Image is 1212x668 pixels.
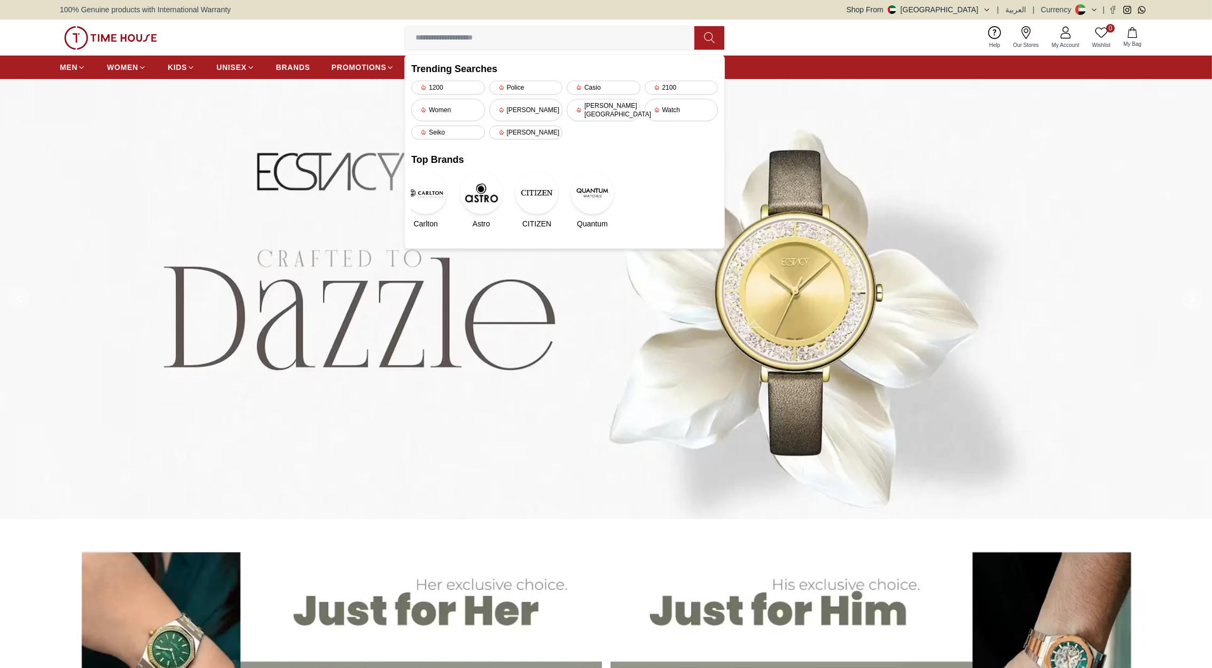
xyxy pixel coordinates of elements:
[467,171,496,229] a: AstroAstro
[216,58,254,77] a: UNISEX
[1102,4,1105,15] span: |
[489,81,563,95] div: Police
[567,99,640,121] div: [PERSON_NAME][GEOGRAPHIC_DATA]
[1123,6,1131,14] a: Instagram
[60,4,231,15] span: 100% Genuine products with International Warranty
[515,171,558,214] img: CITIZEN
[847,4,991,15] button: Shop From[GEOGRAPHIC_DATA]
[411,171,440,229] a: CarltonCarlton
[489,125,563,139] div: [PERSON_NAME]
[1138,6,1146,14] a: Whatsapp
[1106,24,1115,33] span: 0
[1088,41,1115,49] span: Wishlist
[411,61,718,76] h2: Trending Searches
[411,99,485,121] div: Women
[1047,41,1084,49] span: My Account
[1119,40,1146,48] span: My Bag
[107,58,146,77] a: WOMEN
[645,81,718,95] div: 2100
[168,58,195,77] a: KIDS
[522,218,551,229] span: CITIZEN
[107,62,138,73] span: WOMEN
[567,81,640,95] div: Casio
[1041,4,1076,15] div: Currency
[216,62,246,73] span: UNISEX
[985,41,1005,49] span: Help
[578,171,607,229] a: QuantumQuantum
[489,99,563,121] div: [PERSON_NAME]
[276,58,310,77] a: BRANDS
[1117,25,1148,50] button: My Bag
[332,58,395,77] a: PROMOTIONS
[577,218,608,229] span: Quantum
[64,26,157,50] img: ...
[571,171,614,214] img: Quantum
[983,24,1007,51] a: Help
[1109,6,1117,14] a: Facebook
[1086,24,1117,51] a: 0Wishlist
[1009,41,1043,49] span: Our Stores
[60,62,77,73] span: MEN
[473,218,490,229] span: Astro
[60,58,85,77] a: MEN
[997,4,999,15] span: |
[522,171,551,229] a: CITIZENCITIZEN
[645,99,718,121] div: Watch
[411,125,485,139] div: Seiko
[276,62,310,73] span: BRANDS
[411,152,718,167] h2: Top Brands
[1007,24,1045,51] a: Our Stores
[411,81,485,95] div: 1200
[460,171,503,214] img: Astro
[332,62,387,73] span: PROMOTIONS
[1033,4,1035,15] span: |
[413,218,437,229] span: Carlton
[168,62,187,73] span: KIDS
[404,171,447,214] img: Carlton
[888,5,896,14] img: United Arab Emirates
[1005,4,1026,15] button: العربية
